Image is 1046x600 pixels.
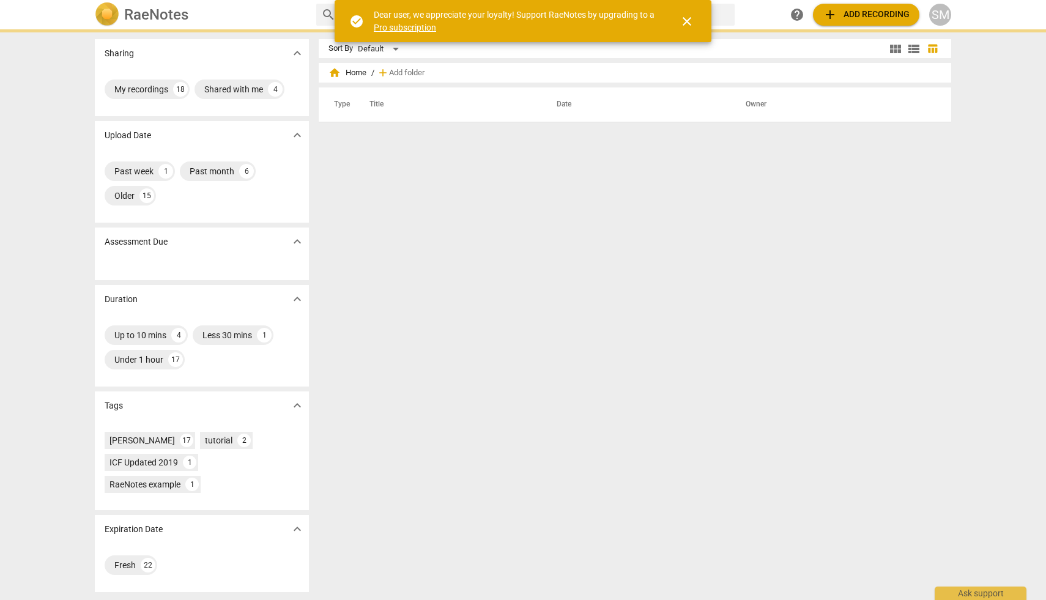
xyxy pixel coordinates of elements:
div: My recordings [114,83,168,95]
a: LogoRaeNotes [95,2,306,27]
span: expand_more [290,398,305,413]
th: Date [542,87,731,122]
div: Under 1 hour [114,354,163,366]
span: help [790,7,804,22]
div: Up to 10 mins [114,329,166,341]
span: Add recording [823,7,910,22]
th: Title [355,87,542,122]
p: Expiration Date [105,523,163,536]
button: Upload [813,4,919,26]
th: Owner [731,87,938,122]
span: expand_more [290,292,305,306]
div: Past week [114,165,154,177]
button: Show more [288,44,306,62]
button: Show more [288,232,306,251]
div: Fresh [114,559,136,571]
div: 2 [237,434,251,447]
span: home [328,67,341,79]
div: 4 [171,328,186,343]
button: List view [905,40,923,58]
div: 17 [180,434,193,447]
p: Tags [105,399,123,412]
div: Less 30 mins [202,329,252,341]
h2: RaeNotes [124,6,188,23]
img: Logo [95,2,119,27]
div: tutorial [205,434,232,446]
div: 18 [173,82,188,97]
div: 22 [141,558,155,572]
span: view_module [888,42,903,56]
div: Default [358,39,403,59]
span: table_chart [927,43,938,54]
a: Help [786,4,808,26]
span: view_list [907,42,921,56]
div: 17 [168,352,183,367]
div: 15 [139,188,154,203]
button: Close [672,7,702,36]
span: expand_more [290,234,305,249]
div: 1 [158,164,173,179]
span: Home [328,67,366,79]
div: RaeNotes example [109,478,180,491]
span: expand_more [290,522,305,536]
div: Older [114,190,135,202]
div: 1 [183,456,196,469]
div: Past month [190,165,234,177]
div: 6 [239,164,254,179]
span: close [680,14,694,29]
p: Assessment Due [105,235,168,248]
span: check_circle [349,14,364,29]
span: expand_more [290,128,305,143]
button: Show more [288,290,306,308]
div: [PERSON_NAME] [109,434,175,446]
span: expand_more [290,46,305,61]
button: Show more [288,126,306,144]
p: Upload Date [105,129,151,142]
div: 1 [257,328,272,343]
span: / [371,69,374,78]
div: 4 [268,82,283,97]
span: add [823,7,837,22]
div: Ask support [935,587,1026,600]
button: Tile view [886,40,905,58]
th: Type [324,87,355,122]
button: Show more [288,396,306,415]
div: ICF Updated 2019 [109,456,178,469]
span: add [377,67,389,79]
button: SM [929,4,951,26]
div: Dear user, we appreciate your loyalty! Support RaeNotes by upgrading to a [374,9,658,34]
div: Sort By [328,44,353,53]
p: Sharing [105,47,134,60]
div: 1 [185,478,199,491]
span: search [321,7,336,22]
button: Table view [923,40,941,58]
div: Shared with me [204,83,263,95]
p: Duration [105,293,138,306]
span: Add folder [389,69,425,78]
button: Show more [288,520,306,538]
a: Pro subscription [374,23,436,32]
